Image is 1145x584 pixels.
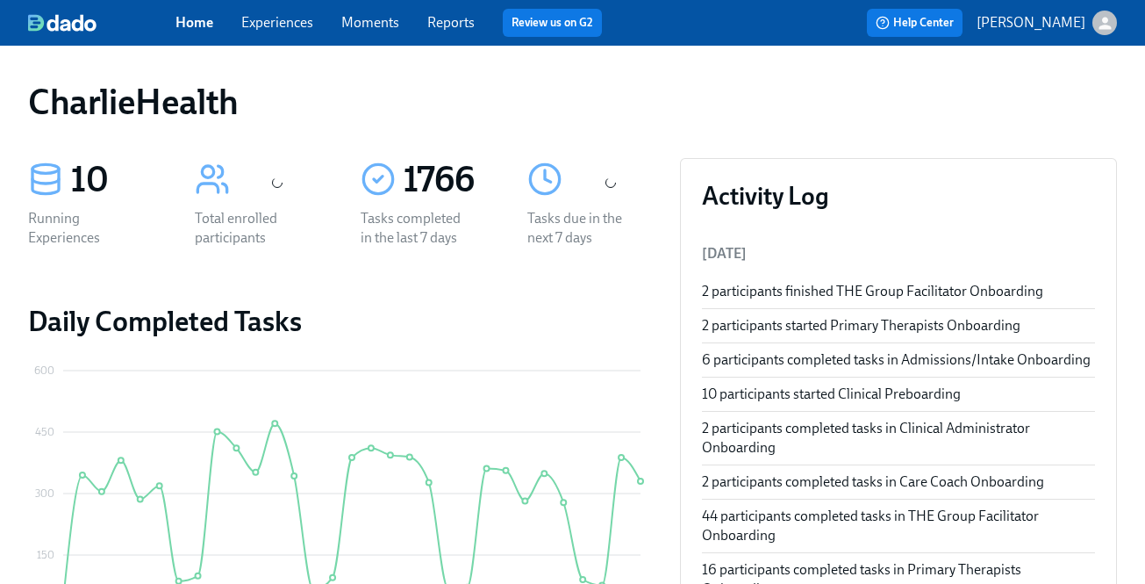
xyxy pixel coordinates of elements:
p: [PERSON_NAME] [977,13,1085,32]
button: [PERSON_NAME] [977,11,1117,35]
h1: CharlieHealth [28,81,239,123]
span: Help Center [876,14,954,32]
a: Review us on G2 [512,14,593,32]
div: 6 participants completed tasks in Admissions/Intake Onboarding [702,350,1095,370]
div: Tasks due in the next 7 days [527,209,640,248]
h2: Daily Completed Tasks [28,304,652,339]
h3: Activity Log [702,180,1095,212]
tspan: 450 [35,426,54,438]
a: Moments [341,14,399,31]
a: Experiences [241,14,313,31]
div: 2 participants started Primary Therapists Onboarding [702,316,1095,335]
a: Home [175,14,213,31]
img: dado [28,14,97,32]
div: 10 [70,158,153,202]
a: dado [28,14,175,32]
div: 2 participants completed tasks in Clinical Administrator Onboarding [702,419,1095,458]
a: Reports [427,14,475,31]
div: Tasks completed in the last 7 days [361,209,473,248]
div: 44 participants completed tasks in THE Group Facilitator Onboarding [702,507,1095,545]
tspan: 300 [35,487,54,500]
tspan: 600 [34,364,54,377]
div: Total enrolled participants [195,209,307,248]
div: 10 participants started Clinical Preboarding [702,385,1095,404]
div: 2 participants completed tasks in Care Coach Onboarding [702,472,1095,492]
div: Running Experiences [28,209,140,248]
div: 1766 [403,158,485,202]
div: 2 participants finished THE Group Facilitator Onboarding [702,282,1095,301]
button: Review us on G2 [503,9,602,37]
button: Help Center [867,9,963,37]
tspan: 150 [37,549,54,561]
span: [DATE] [702,245,747,262]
